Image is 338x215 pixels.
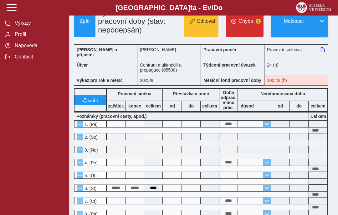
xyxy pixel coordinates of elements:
b: do [290,103,308,108]
span: Chyba [239,18,253,24]
span: 2. (So) [83,135,98,140]
b: Přestávka v práci [173,91,209,96]
b: Týdenní pracovní úvazek [203,62,256,67]
span: Výkazy [13,20,64,26]
span: t [190,4,192,12]
div: Centrum multimédií a propagace (05500) [137,60,201,75]
span: Zpět [77,18,93,24]
span: Nápověda [13,43,64,48]
b: celkem [309,103,327,108]
button: Zpět [74,6,95,37]
b: důvod [241,103,254,108]
span: Profil [13,32,64,37]
button: Možnosti [271,6,316,37]
b: Útvar [77,62,88,67]
div: [PERSON_NAME] [137,44,201,60]
button: Menu [77,185,83,191]
b: celkem [144,103,162,108]
b: Měsíční fond pracovní doby [203,78,261,83]
b: Pracovní směna [118,91,151,96]
img: logo_web_su.png [296,2,331,13]
b: [GEOGRAPHIC_DATA] a - Evi [19,4,319,12]
b: od [271,103,289,108]
div: Fond pracovní doby (100:48 h) a součet hodin (102 h) se neshodují! [264,75,328,86]
b: Pracovní poměr [203,47,237,52]
span: 4. (Po) [83,160,98,165]
span: Editovat [197,18,215,24]
b: od [163,103,182,108]
b: Poznámky (pracovní cesty, apod.) [74,114,149,119]
button: Menu [77,134,83,140]
button: vrátit [74,95,106,105]
b: Výkaz pro rok a měsíc [77,78,123,83]
span: o [218,4,223,12]
button: Menu [77,121,83,127]
span: 1. (Pá) [83,122,98,127]
span: 5. (Út) [83,173,97,178]
span: Možnosti [276,18,311,24]
button: Menu [77,147,83,153]
span: D [213,4,218,12]
h1: Výkaz evidence pracovní doby (stav: nepodepsán) [95,6,182,37]
b: do [182,103,200,108]
div: Pracovní smlouva [264,44,328,60]
b: Celkem [310,114,326,119]
span: 3. (Ne) [83,147,98,152]
button: Menu [77,172,83,178]
button: Menu [77,198,83,204]
button: Editovat [184,6,218,37]
span: 7. (Čt) [83,199,97,204]
button: Chyba1 [226,6,264,37]
span: 1 [256,19,261,24]
button: Menu [77,159,83,166]
span: 6. (St) [83,186,96,191]
b: Neodpracovaná doba [260,91,305,96]
span: vrátit [88,97,98,102]
b: celkem [201,103,219,108]
span: Odhlásit [13,54,64,60]
div: 24 (h) [264,60,328,75]
b: Doba odprac. mimo prac. [221,90,237,110]
b: [PERSON_NAME] a příjmení [77,47,117,57]
b: konec [125,103,144,108]
div: 2025/8 [137,75,201,86]
b: začátek [107,103,125,108]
